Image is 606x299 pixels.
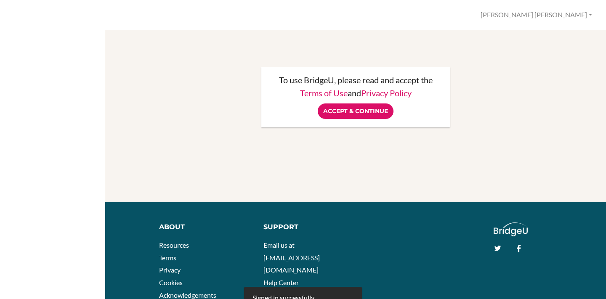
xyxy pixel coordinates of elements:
a: Privacy Policy [361,88,412,98]
button: [PERSON_NAME] [PERSON_NAME] [477,7,596,23]
a: Terms [159,254,176,262]
p: and [270,89,441,97]
img: logo_white@2x-f4f0deed5e89b7ecb1c2cc34c3e3d731f90f0f143d5ea2071677605dd97b5244.png [494,222,528,236]
div: Support [263,222,349,232]
a: Resources [159,241,189,249]
a: Help Center [263,278,299,286]
a: Terms of Use [300,88,348,98]
div: About [159,222,251,232]
p: To use BridgeU, please read and accept the [270,76,441,84]
input: Accept & Continue [318,103,393,119]
a: Cookies [159,278,183,286]
a: Email us at [EMAIL_ADDRESS][DOMAIN_NAME] [263,241,320,274]
a: Privacy [159,266,181,274]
